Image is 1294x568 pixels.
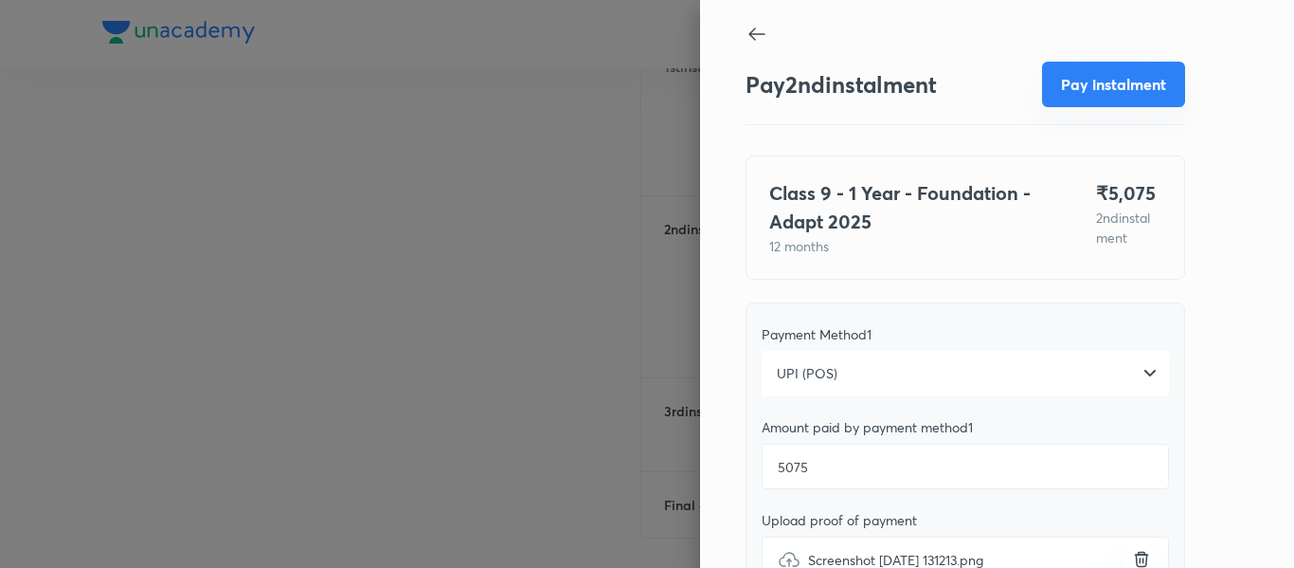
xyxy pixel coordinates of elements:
[762,512,1169,529] div: Upload proof of payment
[1042,62,1185,107] button: Pay instalment
[1096,179,1161,208] h4: ₹ 5,075
[769,179,1051,236] h4: Class 9 - 1 Year - Foundation - Adapt 2025
[777,364,837,383] span: UPI (POS)
[762,326,1169,343] div: Payment Method 1
[1096,208,1161,247] p: 2 nd instalment
[746,71,937,99] h3: Pay 2 nd instalment
[762,444,1169,489] input: Add amount
[769,236,1051,256] p: 12 months
[762,419,1169,436] div: Amount paid by payment method 1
